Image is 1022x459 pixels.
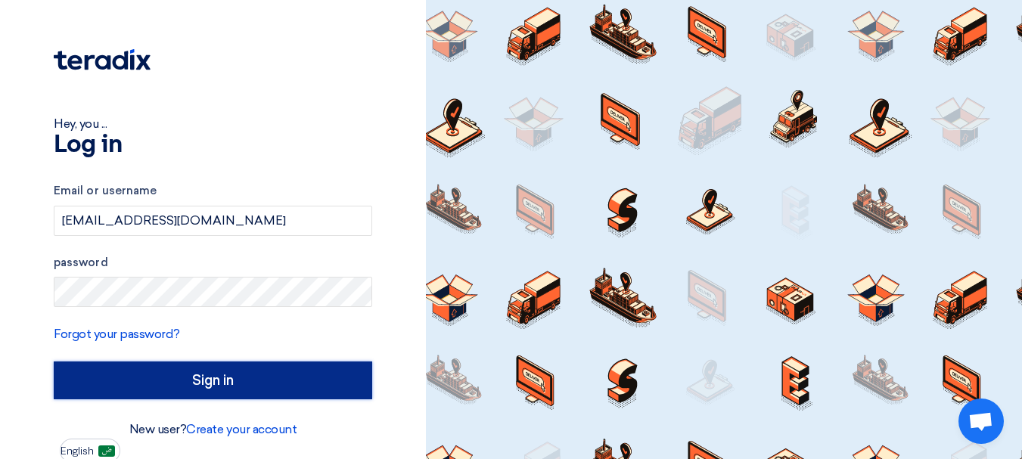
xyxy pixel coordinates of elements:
[54,133,122,157] font: Log in
[61,445,94,457] font: English
[54,116,107,131] font: Hey, you ...
[54,256,108,269] font: password
[54,184,157,197] font: Email or username
[129,422,187,436] font: New user?
[54,327,180,341] a: Forgot your password?
[54,49,151,70] img: Teradix logo
[54,206,372,236] input: Enter your business email or username
[54,361,372,399] input: Sign in
[98,445,115,457] img: ar-AR.png
[958,399,1004,444] a: Open chat
[186,422,297,436] a: Create your account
